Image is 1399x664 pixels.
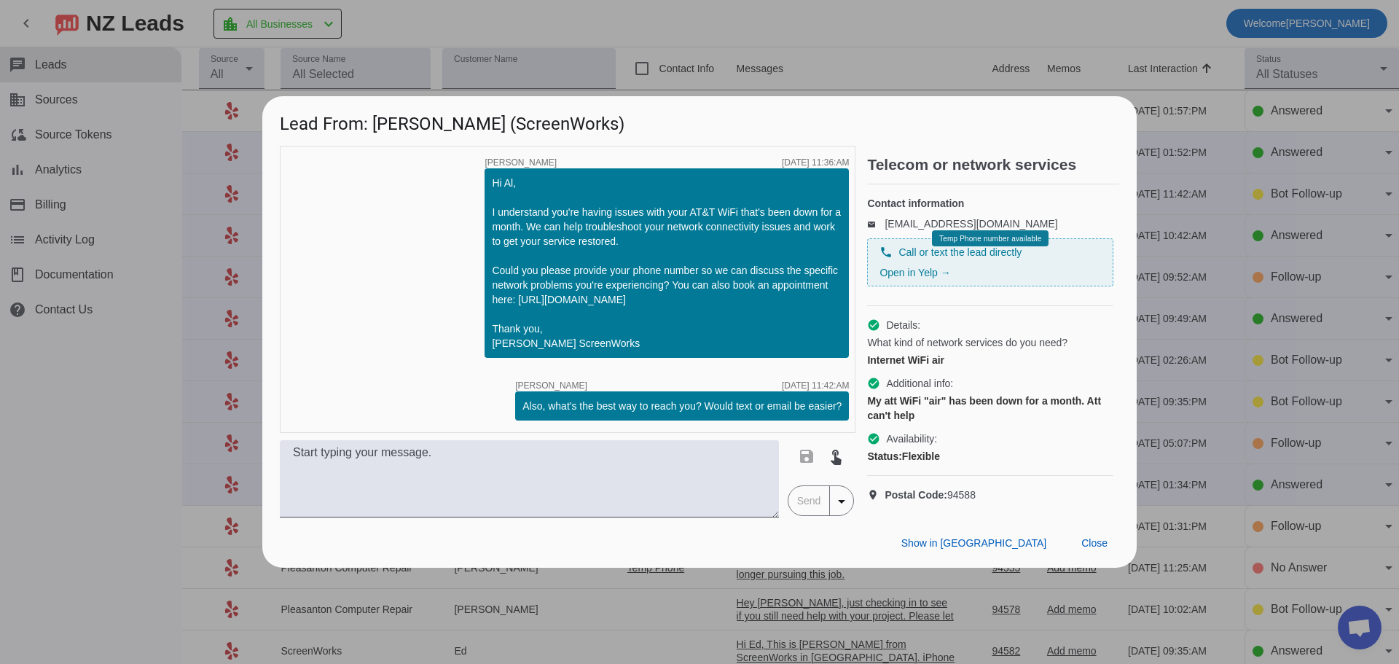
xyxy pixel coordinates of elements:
div: Also, what's the best way to reach you? Would text or email be easier?​ [522,399,842,413]
span: Close [1081,537,1108,549]
mat-icon: touch_app [827,448,845,465]
strong: Postal Code: [885,489,947,501]
h1: Lead From: [PERSON_NAME] (ScreenWorks) [262,96,1137,145]
h4: Contact information [867,196,1113,211]
mat-icon: check_circle [867,432,880,445]
h2: Telecom or network services [867,157,1119,172]
mat-icon: check_circle [867,377,880,390]
span: [PERSON_NAME] [485,158,557,167]
button: Show in [GEOGRAPHIC_DATA] [890,530,1058,556]
span: What kind of network services do you need? [867,335,1067,350]
mat-icon: location_on [867,489,885,501]
span: Availability: [886,431,937,446]
span: 94588 [885,488,976,502]
div: [DATE] 11:42:AM [782,381,849,390]
span: Details: [886,318,920,332]
span: Call or text the lead directly [898,245,1022,259]
strong: Status: [867,450,901,462]
div: Internet WiFi air [867,353,1113,367]
a: Open in Yelp → [879,267,950,278]
mat-icon: phone [879,246,893,259]
div: My att WiFi "air" has been down for a month. Att can't help [867,394,1113,423]
mat-icon: email [867,220,885,227]
mat-icon: arrow_drop_down [833,493,850,510]
span: Additional info: [886,376,953,391]
span: [PERSON_NAME] [515,381,587,390]
div: [DATE] 11:36:AM [782,158,849,167]
span: Temp Phone number available [939,235,1041,243]
a: [EMAIL_ADDRESS][DOMAIN_NAME] [885,218,1057,230]
span: Show in [GEOGRAPHIC_DATA] [901,537,1046,549]
button: Close [1070,530,1119,556]
div: Flexible [867,449,1113,464]
div: Hi Al, I understand you're having issues with your AT&T WiFi that's been down for a month. We can... [492,176,842,351]
mat-icon: check_circle [867,319,880,332]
